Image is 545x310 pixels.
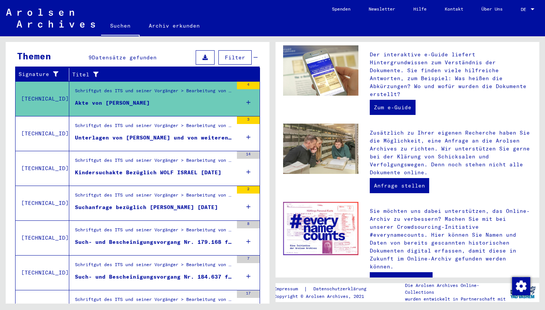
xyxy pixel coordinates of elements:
[19,68,69,81] div: Signature
[101,17,140,36] a: Suchen
[370,129,532,177] p: Zusätzlich zu Ihrer eigenen Recherche haben Sie die Möglichkeit, eine Anfrage an die Arolsen Arch...
[218,50,252,65] button: Filter
[75,99,150,107] div: Akte von [PERSON_NAME]
[19,70,59,78] div: Signature
[75,226,233,237] div: Schriftgut des ITS und seiner Vorgänger > Bearbeitung von Anfragen > Fallbezogene [MEDICAL_DATA] ...
[75,261,233,272] div: Schriftgut des ITS und seiner Vorgänger > Bearbeitung von Anfragen > Fallbezogene [MEDICAL_DATA] ...
[274,285,375,293] div: |
[405,296,506,302] p: wurden entwickelt in Partnerschaft mit
[283,202,358,256] img: enc.jpg
[75,134,233,142] div: Unterlagen von [PERSON_NAME] und von weiteren Personen
[307,285,375,293] a: Datenschutzerklärung
[405,282,506,296] p: Die Arolsen Archives Online-Collections
[16,151,69,186] td: [TECHNICAL_ID]
[370,178,429,193] a: Anfrage stellen
[283,45,358,96] img: eguide.jpg
[521,7,529,12] span: DE
[283,124,358,174] img: inquiries.jpg
[274,293,375,300] p: Copyright © Arolsen Archives, 2021
[75,157,233,167] div: Schriftgut des ITS und seiner Vorgänger > Bearbeitung von Anfragen > Fallbezogene [MEDICAL_DATA] ...
[274,285,304,293] a: Impressum
[237,256,260,263] div: 7
[237,186,260,194] div: 2
[72,71,241,79] div: Titel
[16,220,69,255] td: [TECHNICAL_ID]
[75,87,233,98] div: Schriftgut des ITS und seiner Vorgänger > Bearbeitung von Anfragen > Suchvorgänge > Suchanfragen ...
[75,169,221,177] div: Kindersuchakte Bezüglich WOLF ISRAEL [DATE]
[512,277,530,295] img: Zustimmung ändern
[370,207,532,271] p: Sie möchten uns dabei unterstützen, das Online-Archiv zu verbessern? Machen Sie mit bei unserer C...
[75,122,233,133] div: Schriftgut des ITS und seiner Vorgänger > Bearbeitung von Anfragen > Suchvorgänge > Suchanfragen ...
[370,100,416,115] a: Zum e-Guide
[75,273,233,281] div: Such- und Bescheinigungsvorgang Nr. 184.637 für [PERSON_NAME] geboren [DEMOGRAPHIC_DATA]
[16,255,69,290] td: [TECHNICAL_ID]
[75,238,233,246] div: Such- und Bescheinigungsvorgang Nr. 179.168 für [PERSON_NAME] geboren [DEMOGRAPHIC_DATA]
[75,192,233,202] div: Schriftgut des ITS und seiner Vorgänger > Bearbeitung von Anfragen > Fallbezogene [MEDICAL_DATA] ...
[370,51,532,98] p: Der interaktive e-Guide liefert Hintergrundwissen zum Verständnis der Dokumente. Sie finden viele...
[509,283,537,302] img: yv_logo.png
[370,272,433,287] a: #everynamecounts
[140,17,209,35] a: Archiv erkunden
[75,203,218,211] div: Suchanfrage bezüglich [PERSON_NAME] [DATE]
[237,290,260,298] div: 17
[225,54,245,61] span: Filter
[75,296,233,307] div: Schriftgut des ITS und seiner Vorgänger > Bearbeitung von Anfragen > Fallbezogene [MEDICAL_DATA] ...
[237,221,260,228] div: 8
[72,68,251,81] div: Titel
[16,186,69,220] td: [TECHNICAL_ID]
[6,9,95,28] img: Arolsen_neg.svg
